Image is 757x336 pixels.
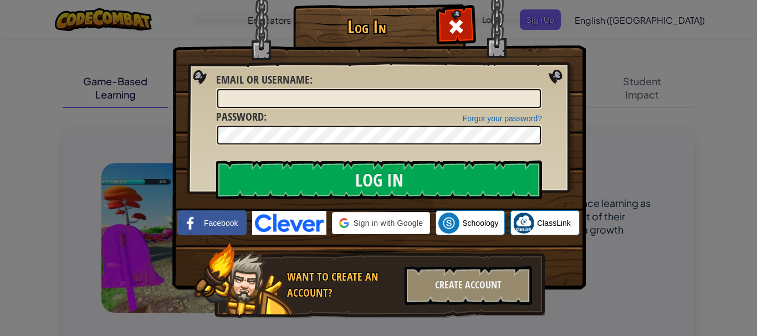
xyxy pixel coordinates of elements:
span: Email or Username [216,72,310,87]
input: Log In [216,161,542,199]
span: ClassLink [537,218,571,229]
span: Sign in with Google [354,218,423,229]
label: : [216,72,313,88]
a: Forgot your password? [463,114,542,123]
img: clever-logo-blue.png [252,211,326,235]
img: classlink-logo-small.png [513,213,534,234]
span: Facebook [204,218,238,229]
div: Create Account [405,266,532,305]
span: Schoology [462,218,498,229]
img: schoology.png [438,213,459,234]
img: facebook_small.png [180,213,201,234]
div: Sign in with Google [332,212,430,234]
h1: Log In [296,17,437,37]
span: Password [216,109,264,124]
div: Want to create an account? [287,269,398,301]
label: : [216,109,267,125]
